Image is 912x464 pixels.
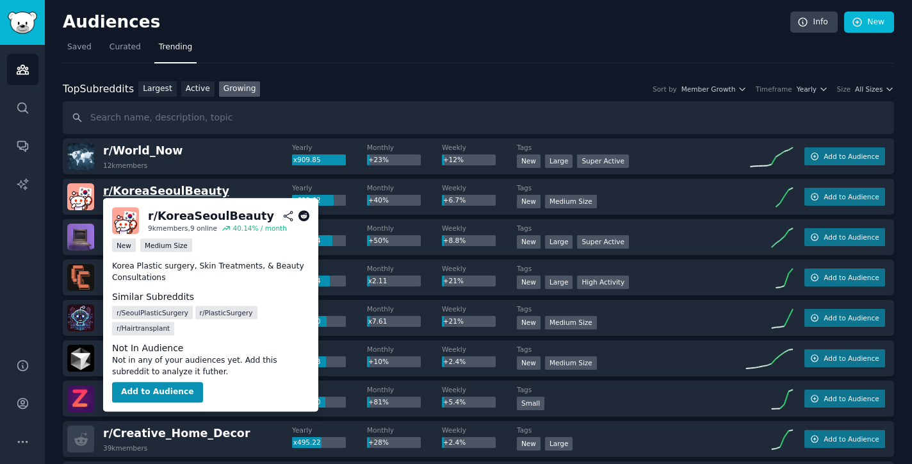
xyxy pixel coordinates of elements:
[117,308,188,317] span: r/ SeoulPlasticSurgery
[368,317,387,325] span: x7.61
[824,313,879,322] span: Add to Audience
[443,358,466,365] span: +2.4%
[293,236,321,244] span: x687.04
[804,390,885,408] button: Add to Audience
[293,156,321,163] span: x909.85
[368,236,389,244] span: +50%
[292,345,367,354] dt: Yearly
[824,354,879,363] span: Add to Audience
[367,426,442,435] dt: Monthly
[442,264,517,273] dt: Weekly
[105,37,145,63] a: Curated
[67,143,94,170] img: World_Now
[293,196,321,204] span: x699.62
[517,304,742,313] dt: Tags
[292,183,367,192] dt: Yearly
[200,308,253,317] span: r/ PlasticSurgery
[103,427,250,440] span: r/ Creative_Home_Decor
[67,304,94,331] img: Build_AI_Agents
[824,233,879,242] span: Add to Audience
[8,12,37,34] img: GummySearch logo
[368,156,389,163] span: +23%
[844,12,894,33] a: New
[67,385,94,412] img: zepto
[517,235,541,249] div: New
[443,277,464,285] span: +21%
[367,304,442,313] dt: Monthly
[368,398,389,406] span: +81%
[443,236,466,244] span: +8.8%
[577,154,629,168] div: Super Active
[443,398,466,406] span: +5.4%
[292,264,367,273] dt: Yearly
[517,143,742,152] dt: Tags
[517,154,541,168] div: New
[545,437,573,451] div: Large
[837,85,851,94] div: Size
[368,358,389,365] span: +10%
[517,195,541,208] div: New
[804,188,885,206] button: Add to Audience
[804,147,885,165] button: Add to Audience
[117,324,170,333] span: r/ Hairtransplant
[681,85,747,94] button: Member Growth
[112,261,309,283] p: Korea Plastic surgery, Skin Treatments, & Beauty Consultations
[67,42,92,53] span: Saved
[367,345,442,354] dt: Monthly
[63,12,790,33] h2: Audiences
[442,183,517,192] dt: Weekly
[804,430,885,448] button: Add to Audience
[442,345,517,354] dt: Weekly
[790,12,838,33] a: Info
[367,264,442,273] dt: Monthly
[824,435,879,443] span: Add to Audience
[112,238,136,252] div: New
[292,224,367,233] dt: Yearly
[181,81,215,97] a: Active
[67,264,94,291] img: ClaudeCode
[804,269,885,286] button: Add to Audience
[148,224,217,233] div: 9k members, 9 online
[577,235,629,249] div: Super Active
[517,437,541,451] div: New
[443,438,466,446] span: +2.4%
[442,385,517,394] dt: Weekly
[517,356,541,370] div: New
[367,385,442,394] dt: Monthly
[517,276,541,289] div: New
[110,42,141,53] span: Curated
[517,385,742,394] dt: Tags
[140,238,192,252] div: Medium Size
[653,85,677,94] div: Sort by
[545,235,573,249] div: Large
[442,143,517,152] dt: Weekly
[63,101,894,134] input: Search name, description, topic
[545,356,597,370] div: Medium Size
[293,277,321,285] span: x644.04
[824,192,879,201] span: Add to Audience
[517,183,742,192] dt: Tags
[368,438,389,446] span: +28%
[292,385,367,394] dt: Yearly
[67,224,94,251] img: vibecoding
[232,224,286,233] div: 40.14 % / month
[681,85,736,94] span: Member Growth
[138,81,177,97] a: Largest
[103,185,229,197] span: r/ KoreaSeoulBeauty
[855,85,894,94] button: All Sizes
[367,143,442,152] dt: Monthly
[442,304,517,313] dt: Weekly
[824,394,879,403] span: Add to Audience
[443,196,466,204] span: +6.7%
[545,195,597,208] div: Medium Size
[804,228,885,246] button: Add to Audience
[545,276,573,289] div: Large
[517,316,541,329] div: New
[103,161,147,170] div: 12k members
[292,304,367,313] dt: Yearly
[112,355,309,377] dd: Not in any of your audiences yet. Add this subreddit to analyze it futher.
[545,154,573,168] div: Large
[67,345,94,372] img: CursorAI
[517,426,742,435] dt: Tags
[112,207,139,234] img: KoreaSeoulBeauty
